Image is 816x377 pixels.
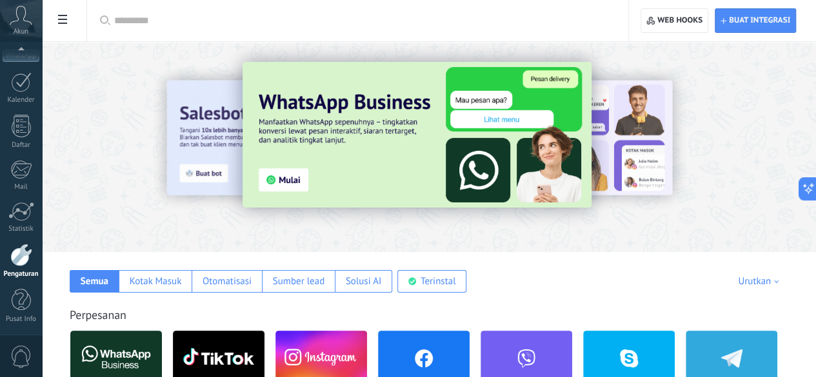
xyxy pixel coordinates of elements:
[3,225,40,233] div: Statistik
[130,275,182,287] div: Kotak Masuk
[3,183,40,191] div: Mail
[70,307,126,322] a: Perpesanan
[346,275,381,287] div: Solusi AI
[715,8,796,33] button: Buat integrasi
[3,96,40,104] div: Kalender
[729,15,790,26] span: Buat integrasi
[738,275,783,287] div: Urutkan
[81,275,108,287] div: Semua
[641,8,708,33] button: Web hooks
[14,28,29,36] span: Akun
[3,315,40,324] div: Pusat Info
[243,62,592,208] img: Slide 3
[3,270,40,278] div: Pengaturan
[657,15,702,26] span: Web hooks
[203,275,252,287] div: Otomatisasi
[3,141,40,150] div: Daftar
[273,275,325,287] div: Sumber lead
[421,275,456,287] div: Terinstal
